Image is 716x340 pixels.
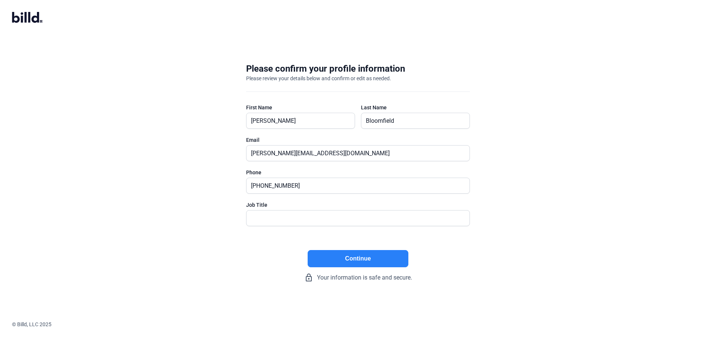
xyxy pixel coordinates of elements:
[246,201,470,209] div: Job Title
[246,273,470,282] div: Your information is safe and secure.
[246,75,391,82] div: Please review your details below and confirm or edit as needed.
[246,178,461,193] input: (XXX) XXX-XXXX
[246,104,355,111] div: First Name
[308,250,408,267] button: Continue
[246,136,470,144] div: Email
[12,321,716,328] div: © Billd, LLC 2025
[246,63,405,75] div: Please confirm your profile information
[304,273,313,282] mat-icon: lock_outline
[361,104,470,111] div: Last Name
[246,169,470,176] div: Phone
